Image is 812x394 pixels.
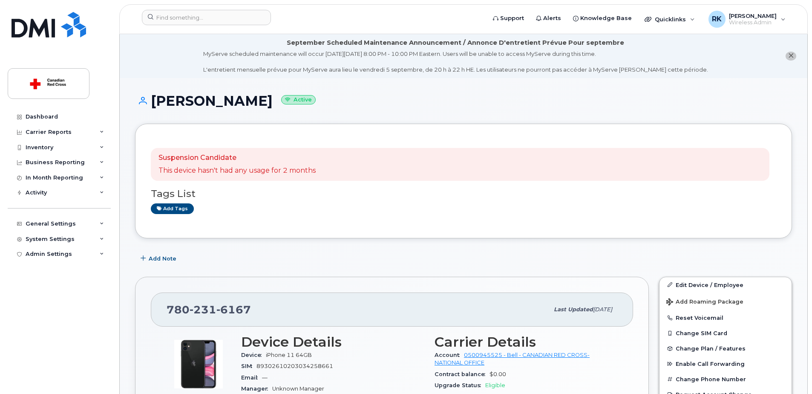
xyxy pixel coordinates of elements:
[151,188,776,199] h3: Tags List
[435,352,590,366] a: 0500945525 - Bell - CANADIAN RED CROSS- NATIONAL OFFICE
[203,50,708,74] div: MyServe scheduled maintenance will occur [DATE][DATE] 8:00 PM - 10:00 PM Eastern. Users will be u...
[272,385,324,392] span: Unknown Manager
[266,352,312,358] span: iPhone 11 64GB
[659,310,792,325] button: Reset Voicemail
[158,166,316,176] p: This device hasn't had any usage for 2 months
[554,306,593,313] span: Last updated
[666,298,743,307] span: Add Roaming Package
[149,255,176,263] span: Add Note
[435,334,618,350] h3: Carrier Details
[151,203,194,214] a: Add tags
[241,374,262,381] span: Email
[435,352,464,358] span: Account
[281,95,316,105] small: Active
[135,93,792,108] h1: [PERSON_NAME]
[659,293,792,310] button: Add Roaming Package
[593,306,612,313] span: [DATE]
[659,371,792,387] button: Change Phone Number
[241,352,266,358] span: Device
[167,303,251,316] span: 780
[241,334,424,350] h3: Device Details
[190,303,216,316] span: 231
[659,356,792,371] button: Enable Call Forwarding
[256,363,333,369] span: 89302610203034258661
[216,303,251,316] span: 6167
[485,382,505,388] span: Eligible
[158,153,316,163] p: Suspension Candidate
[786,52,796,61] button: close notification
[676,345,746,352] span: Change Plan / Features
[435,371,490,377] span: Contract balance
[241,363,256,369] span: SIM
[659,341,792,356] button: Change Plan / Features
[490,371,506,377] span: $0.00
[262,374,268,381] span: —
[173,339,224,390] img: iPhone_11.jpg
[287,38,624,47] div: September Scheduled Maintenance Announcement / Annonce D'entretient Prévue Pour septembre
[659,325,792,341] button: Change SIM Card
[241,385,272,392] span: Manager
[676,361,745,367] span: Enable Call Forwarding
[435,382,485,388] span: Upgrade Status
[135,251,184,267] button: Add Note
[659,277,792,293] a: Edit Device / Employee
